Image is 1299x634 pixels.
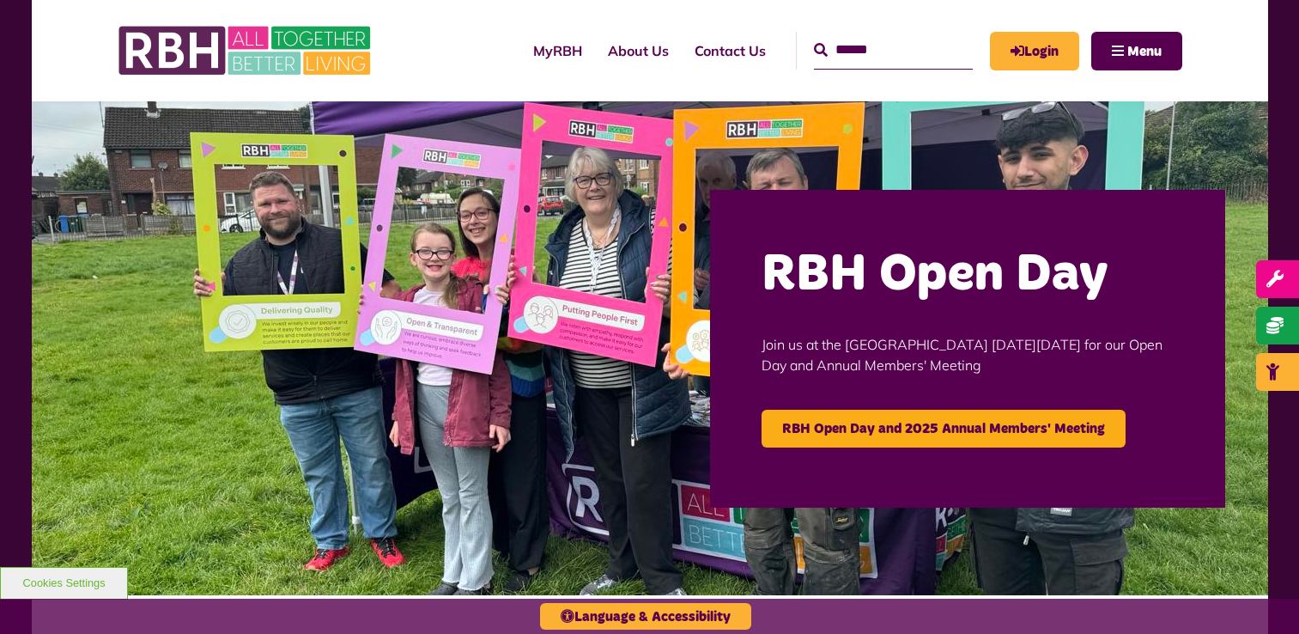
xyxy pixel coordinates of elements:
[32,101,1268,595] img: Image (22)
[118,17,375,84] img: RBH
[595,27,682,74] a: About Us
[762,410,1126,448] a: RBH Open Day and 2025 Annual Members' Meeting
[520,27,595,74] a: MyRBH
[1127,45,1162,58] span: Menu
[762,241,1174,308] h2: RBH Open Day
[1091,32,1182,70] button: Navigation
[990,32,1079,70] a: MyRBH
[540,603,751,630] button: Language & Accessibility
[762,308,1174,401] p: Join us at the [GEOGRAPHIC_DATA] [DATE][DATE] for our Open Day and Annual Members' Meeting
[682,27,779,74] a: Contact Us
[1222,557,1299,634] iframe: Netcall Web Assistant for live chat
